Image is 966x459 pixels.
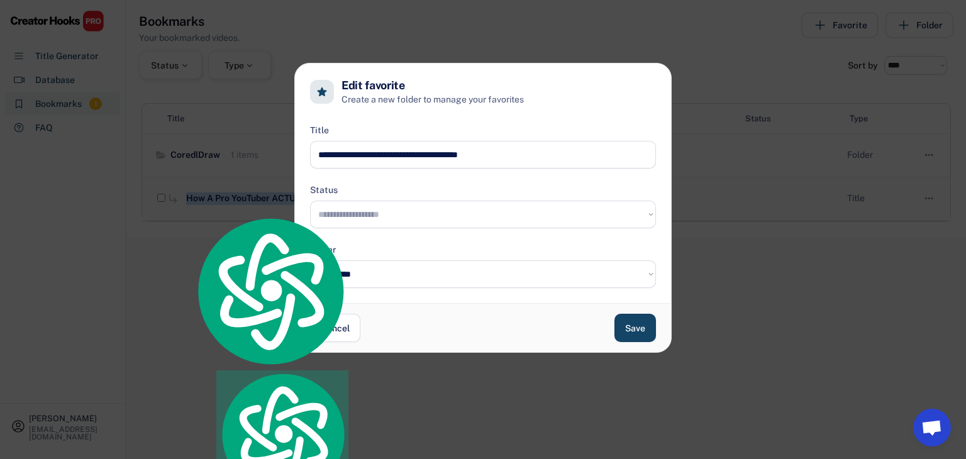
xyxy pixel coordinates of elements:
div: Title [310,124,329,137]
a: Open chat [913,409,951,446]
h6: Create a new folder to manage your favorites [341,93,656,106]
button: Save [614,314,656,342]
img: logo.svg [191,214,348,368]
div: Status [310,184,338,197]
h4: Edit favorite [341,79,404,93]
